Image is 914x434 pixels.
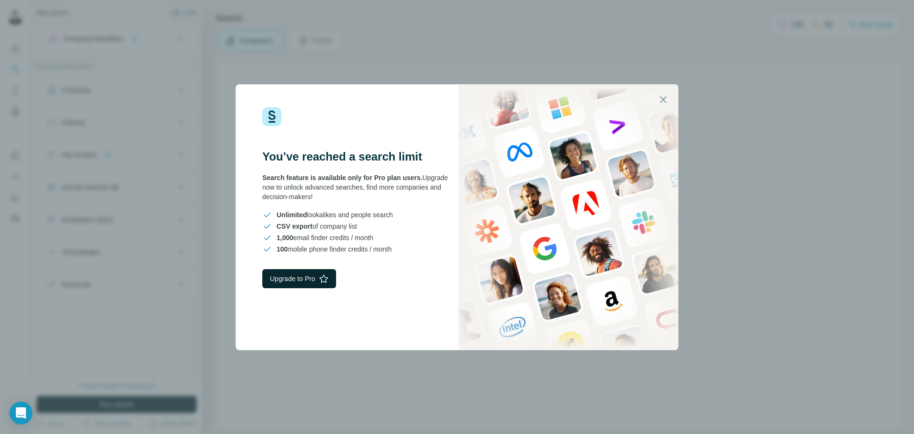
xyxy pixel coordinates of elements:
[262,107,281,126] img: Surfe Logo
[262,269,336,288] button: Upgrade to Pro
[277,222,357,231] span: of company list
[277,233,373,242] span: email finder credits / month
[277,244,392,254] span: mobile phone finder credits / month
[262,149,457,164] h3: You’ve reached a search limit
[277,245,288,253] span: 100
[262,174,422,182] span: Search feature is available only for Pro plan users.
[262,173,457,202] div: Upgrade now to unlock advanced searches, find more companies and decision-makers!
[10,402,32,424] div: Open Intercom Messenger
[458,84,678,350] img: Surfe Stock Photo - showing people and technologies
[277,234,293,242] span: 1,000
[277,210,393,220] span: lookalikes and people search
[277,211,307,219] span: Unlimited
[277,222,312,230] span: CSV export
